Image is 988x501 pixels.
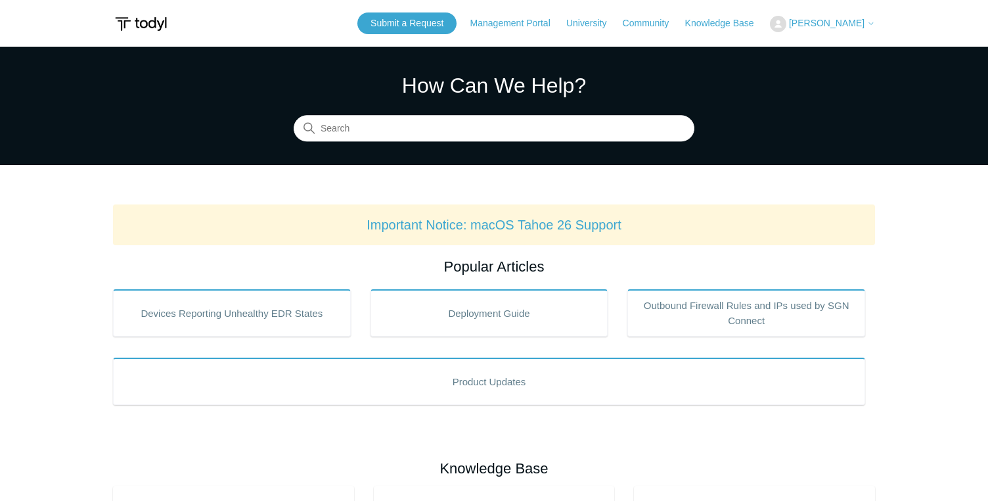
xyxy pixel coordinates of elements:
[685,16,767,30] a: Knowledge Base
[770,16,875,32] button: [PERSON_NAME]
[370,289,608,337] a: Deployment Guide
[627,289,865,337] a: Outbound Firewall Rules and IPs used by SGN Connect
[789,18,864,28] span: [PERSON_NAME]
[470,16,564,30] a: Management Portal
[566,16,619,30] a: University
[357,12,457,34] a: Submit a Request
[113,358,865,405] a: Product Updates
[113,256,875,277] h2: Popular Articles
[113,458,875,479] h2: Knowledge Base
[113,289,351,337] a: Devices Reporting Unhealthy EDR States
[623,16,683,30] a: Community
[367,218,621,232] a: Important Notice: macOS Tahoe 26 Support
[294,116,694,142] input: Search
[294,70,694,101] h1: How Can We Help?
[113,12,169,36] img: Todyl Support Center Help Center home page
